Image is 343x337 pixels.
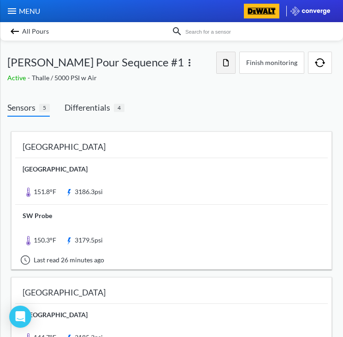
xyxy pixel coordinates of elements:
[28,74,32,82] span: -
[6,6,18,17] img: menu_icon.svg
[9,26,20,37] img: backspace.svg
[184,57,195,68] img: more.svg
[223,59,229,66] img: icon-file.svg
[7,53,184,71] span: [PERSON_NAME] Pour Sequence #1
[9,306,31,328] div: Open Intercom Messenger
[290,6,330,16] img: logo_ewhite.svg
[15,281,106,303] div: [GEOGRAPHIC_DATA]
[171,26,183,37] img: icon-search.svg
[7,101,39,114] span: Sensors
[18,6,40,17] span: MENU
[15,254,107,266] div: Last read 26 minutes ago
[65,101,114,114] span: Differentials
[7,74,28,82] span: Active
[315,58,325,67] img: icon-refresh.svg
[7,73,216,83] div: Thalle / 5000 PSI w Air
[15,136,106,158] div: [GEOGRAPHIC_DATA]
[239,52,304,74] button: Finish monitoring
[39,104,50,112] span: 5
[114,104,124,112] span: 4
[22,25,49,38] span: All Pours
[244,4,279,18] img: branding logo
[183,26,334,36] input: Search for a sensor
